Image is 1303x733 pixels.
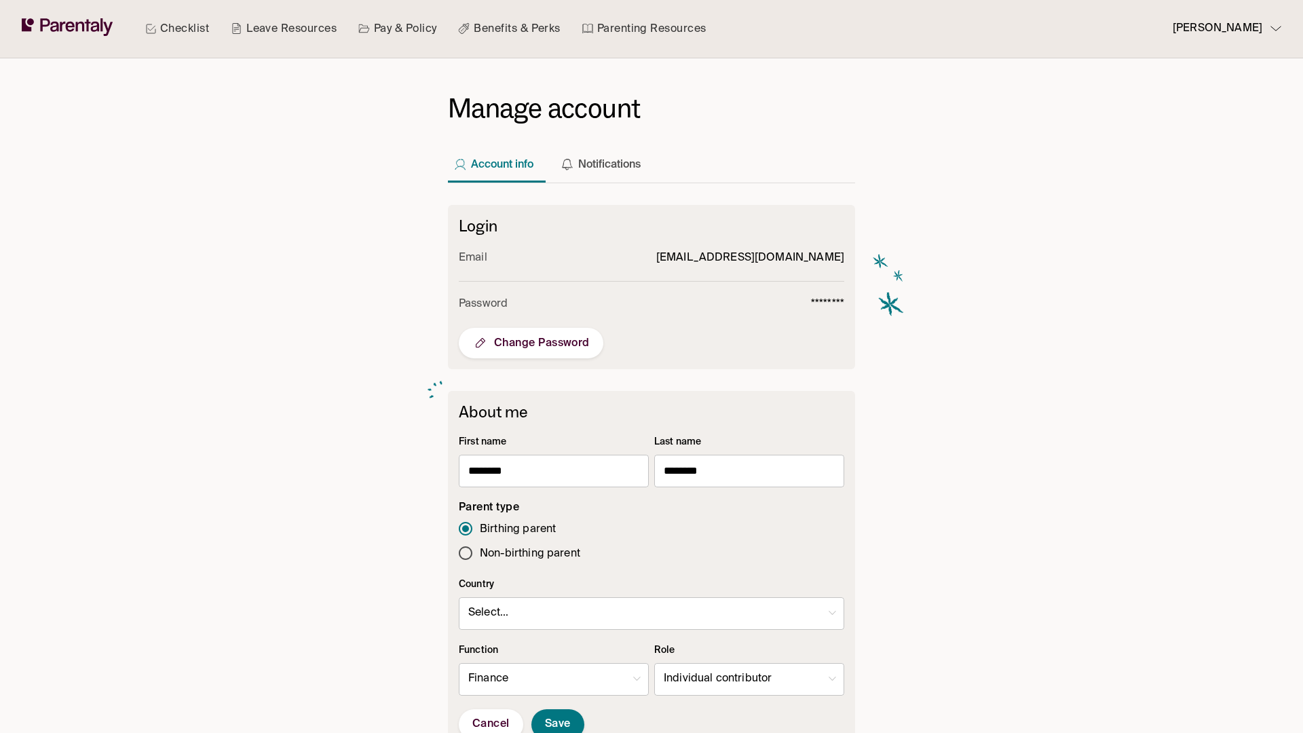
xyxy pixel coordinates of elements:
p: Email [459,249,487,267]
p: Function [459,643,649,658]
h6: About me [459,402,844,421]
div: Finance [459,660,649,698]
p: Country [459,578,844,592]
button: Change Password [459,328,603,358]
p: First name [459,435,649,449]
span: Birthing parent [480,521,556,539]
span: Cancel [472,717,510,732]
h2: Login [459,216,844,236]
p: Last name [654,435,844,449]
p: Role [654,643,844,658]
span: Save [545,717,571,732]
button: Account info [448,134,544,183]
span: Non-birthing parent [480,545,580,563]
p: [EMAIL_ADDRESS][DOMAIN_NAME] [656,249,844,267]
div: Individual contributor [654,660,844,698]
div: Select... [459,595,844,633]
h5: Parent type [459,501,844,515]
p: [PERSON_NAME] [1173,20,1262,38]
button: Notifications [555,134,651,183]
h1: Manage account [448,92,855,126]
span: Change Password [472,335,590,351]
p: Password [459,295,508,314]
